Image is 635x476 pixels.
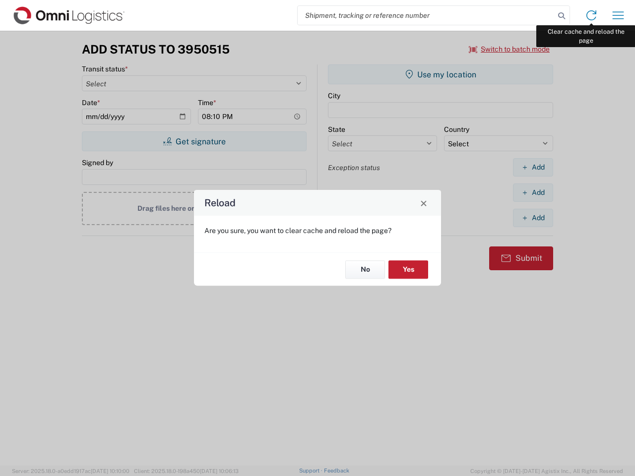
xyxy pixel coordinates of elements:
button: Yes [388,260,428,279]
p: Are you sure, you want to clear cache and reload the page? [204,226,431,235]
input: Shipment, tracking or reference number [298,6,555,25]
button: No [345,260,385,279]
h4: Reload [204,196,236,210]
button: Close [417,196,431,210]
